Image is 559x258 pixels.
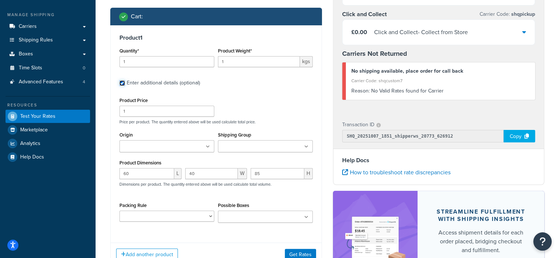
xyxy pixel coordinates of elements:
span: Time Slots [19,65,42,71]
a: How to troubleshoot rate discrepancies [342,168,451,177]
div: No Valid Rates found for Carrier [351,86,530,96]
a: Boxes [6,47,90,61]
li: Advanced Features [6,75,90,89]
div: No shipping available, place order for call back [351,66,530,76]
p: Dimensions per product. The quantity entered above will be used calculate total volume. [118,182,272,187]
label: Product Price [119,98,148,103]
button: Open Resource Center [533,232,552,251]
span: Test Your Rates [20,113,55,120]
div: Streamline Fulfillment with Shipping Insights [435,208,527,223]
h3: Product 1 [119,34,313,41]
h3: Click and Collect [342,11,387,18]
span: shqpickup [510,10,535,18]
label: Possible Boxes [218,203,249,208]
a: Advanced Features4 [6,75,90,89]
p: Carrier Code: [480,9,535,19]
span: Carriers [19,23,37,30]
label: Shipping Group [218,132,251,138]
p: Price per product. The quantity entered above will be used calculate total price. [118,119,315,124]
span: 0 [83,65,85,71]
strong: Carriers Not Returned [342,49,407,58]
span: Help Docs [20,154,44,160]
a: Help Docs [6,150,90,164]
span: Advanced Features [19,79,63,85]
a: Shipping Rules [6,33,90,47]
div: Carrier Code: shqcustom7 [351,76,530,86]
input: 0 [119,56,214,67]
label: Quantity* [119,48,139,54]
h4: Help Docs [342,156,535,165]
span: W [238,168,247,179]
a: Marketplace [6,123,90,137]
div: Resources [6,102,90,108]
label: Product Weight* [218,48,252,54]
a: Test Your Rates [6,110,90,123]
a: Time Slots0 [6,61,90,75]
a: Carriers [6,20,90,33]
div: Manage Shipping [6,12,90,18]
span: £0.00 [351,28,367,36]
div: Access shipment details for each order placed, bridging checkout and fulfillment. [435,228,527,255]
span: H [304,168,313,179]
span: Marketplace [20,127,48,133]
span: L [174,168,182,179]
span: Shipping Rules [19,37,53,43]
a: Analytics [6,137,90,150]
span: kgs [300,56,313,67]
input: Enter additional details (optional) [119,80,125,86]
div: Click and Collect - Collect from Store [374,27,468,37]
li: Time Slots [6,61,90,75]
label: Product Dimensions [119,160,161,166]
span: Reason: [351,87,370,95]
p: Transaction ID [342,120,375,130]
div: Copy [504,130,535,142]
label: Origin [119,132,133,138]
span: 4 [83,79,85,85]
div: Enter additional details (optional) [127,78,200,88]
label: Packing Rule [119,203,147,208]
span: Analytics [20,141,40,147]
span: Boxes [19,51,33,57]
h2: Cart : [131,13,143,20]
input: 0.00 [218,56,300,67]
